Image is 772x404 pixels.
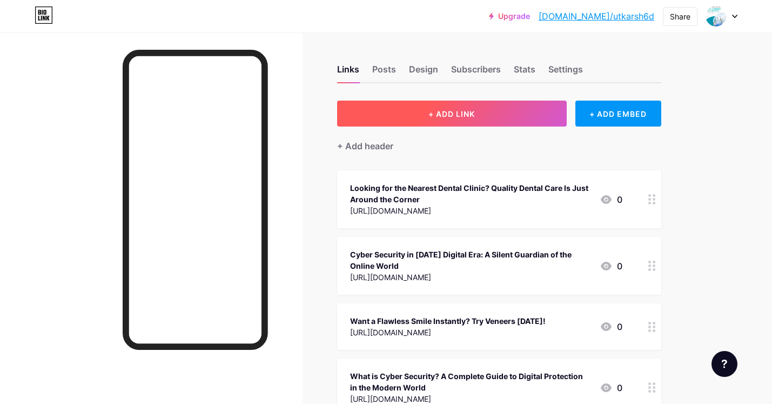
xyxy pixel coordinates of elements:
[350,315,546,327] div: Want a Flawless Smile Instantly? Try Veneers [DATE]!
[600,320,622,333] div: 0
[548,63,583,82] div: Settings
[575,101,661,127] div: + ADD EMBED
[539,10,654,23] a: [DOMAIN_NAME]/utkarsh6d
[350,327,546,338] div: [URL][DOMAIN_NAME]
[600,260,622,273] div: 0
[350,249,591,271] div: Cyber Security in [DATE] Digital Era: A Silent Guardian of the Online World
[337,101,567,127] button: + ADD LINK
[706,6,726,27] img: Utkarsh
[514,63,535,82] div: Stats
[489,12,530,21] a: Upgrade
[337,63,359,82] div: Links
[670,11,690,22] div: Share
[451,63,501,82] div: Subscribers
[600,381,622,394] div: 0
[428,109,475,118] span: + ADD LINK
[600,193,622,206] div: 0
[409,63,438,82] div: Design
[350,205,591,216] div: [URL][DOMAIN_NAME]
[350,271,591,283] div: [URL][DOMAIN_NAME]
[350,182,591,205] div: Looking for the Nearest Dental Clinic? Quality Dental Care Is Just Around the Corner
[372,63,396,82] div: Posts
[350,370,591,393] div: What is Cyber Security? A Complete Guide to Digital Protection in the Modern World
[337,140,393,153] div: + Add header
